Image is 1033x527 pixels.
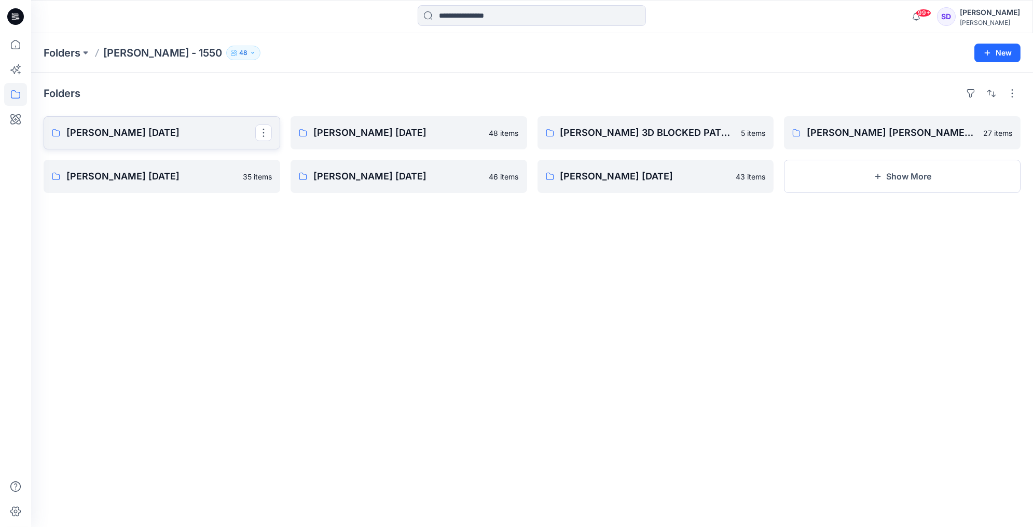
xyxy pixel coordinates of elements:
p: [PERSON_NAME] [DATE] [313,126,483,140]
p: [PERSON_NAME] [DATE] [66,169,237,184]
p: 27 items [983,128,1012,138]
p: [PERSON_NAME] - 1550 [103,46,222,60]
a: [PERSON_NAME] [DATE] [44,116,280,149]
p: [PERSON_NAME] [DATE] [66,126,255,140]
div: [PERSON_NAME] [960,19,1020,26]
p: 48 [239,47,247,59]
p: [PERSON_NAME] 3D BLOCKED PATTERNS [560,126,735,140]
div: [PERSON_NAME] [960,6,1020,19]
p: 43 items [736,171,765,182]
p: 5 items [741,128,765,138]
a: Folders [44,46,80,60]
p: [PERSON_NAME] [DATE] [560,169,730,184]
div: SD [937,7,956,26]
p: [PERSON_NAME] [DATE] [313,169,483,184]
a: [PERSON_NAME] [DATE]35 items [44,160,280,193]
span: 99+ [916,9,931,17]
p: 46 items [489,171,519,182]
p: 35 items [243,171,272,182]
a: [PERSON_NAME] 3D BLOCKED PATTERNS5 items [538,116,774,149]
button: Show More [784,160,1021,193]
button: New [974,44,1021,62]
a: [PERSON_NAME] [PERSON_NAME][DATE]27 items [784,116,1021,149]
a: [PERSON_NAME] [DATE]43 items [538,160,774,193]
a: [PERSON_NAME] [DATE]48 items [291,116,527,149]
p: [PERSON_NAME] [PERSON_NAME][DATE] [807,126,977,140]
button: 48 [226,46,260,60]
h4: Folders [44,87,80,100]
a: [PERSON_NAME] [DATE]46 items [291,160,527,193]
p: 48 items [489,128,519,138]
